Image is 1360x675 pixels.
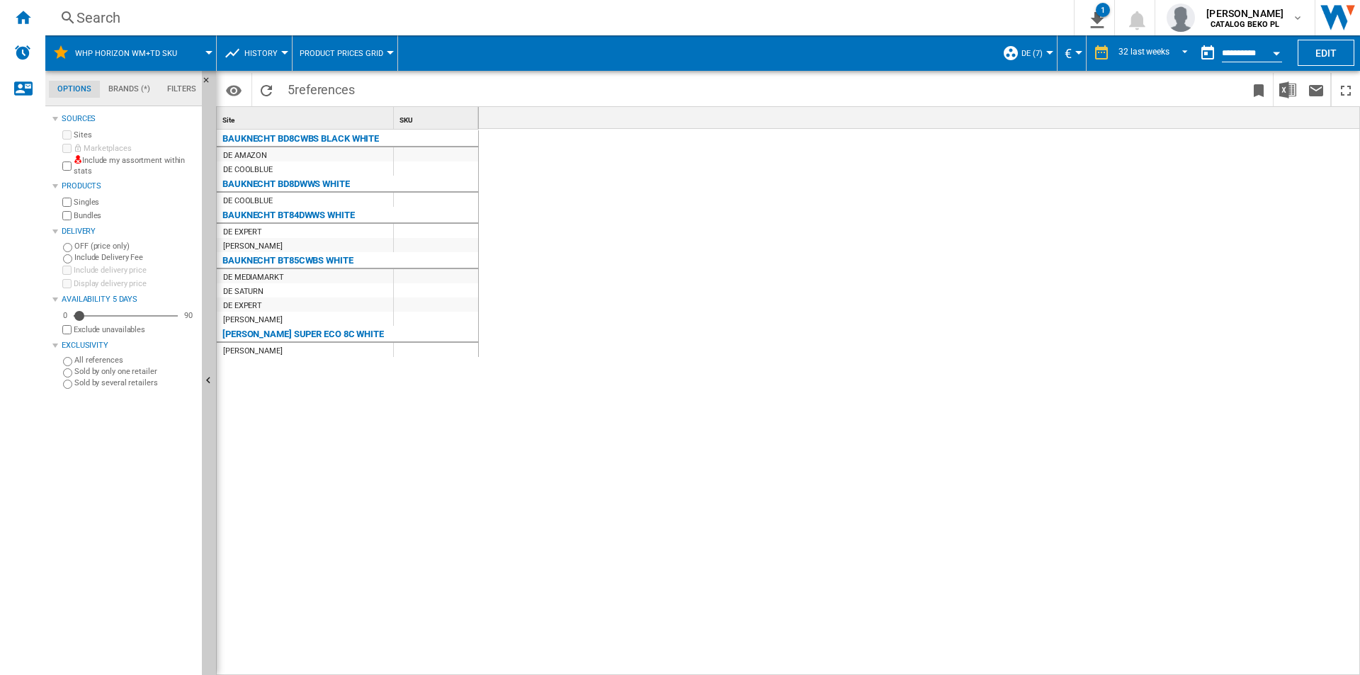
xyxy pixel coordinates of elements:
div: 1 [1096,3,1110,17]
label: All references [74,355,196,365]
span: [PERSON_NAME] [1206,6,1283,21]
div: DE MEDIAMARKT [223,271,284,285]
div: DE SATURN [223,285,263,299]
input: Sites [62,130,72,140]
span: Site [222,116,234,124]
div: DE EXPERT [223,225,262,239]
md-select: REPORTS.WIZARD.STEPS.REPORT.STEPS.REPORT_OPTIONS.PERIOD: 32 last weeks [1117,42,1194,65]
button: WHP Horizon WM+TD SKU [75,35,191,71]
div: DE (7) [1002,35,1050,71]
input: Display delivery price [62,279,72,288]
span: references [295,82,355,97]
div: DE COOLBLUE [223,194,273,208]
input: Include my assortment within stats [62,157,72,175]
div: BAUKNECHT BT84DWWS WHITE [222,207,355,224]
div: Sort None [397,107,478,129]
div: [PERSON_NAME] [223,239,283,254]
label: Sold by only one retailer [74,366,196,377]
label: Singles [74,197,196,208]
div: 0 [59,310,71,321]
button: Edit [1298,40,1354,66]
label: Include Delivery Fee [74,252,196,263]
input: Display delivery price [62,325,72,334]
div: Availability 5 Days [62,294,196,305]
div: BAUKNECHT BD8CWBS BLACK WHITE [222,130,379,147]
div: Sort None [220,107,393,129]
div: [PERSON_NAME] SUPER ECO 8C WHITE [222,326,384,343]
div: BAUKNECHT BD8DWWS WHITE [222,176,350,193]
input: Singles [62,198,72,207]
div: Exclusivity [62,340,196,351]
md-tab-item: Options [49,81,100,98]
button: Product prices grid [300,35,390,71]
input: Include Delivery Fee [63,254,72,263]
div: History [224,35,285,71]
label: Sites [74,130,196,140]
span: WHP Horizon WM+TD SKU [75,49,177,58]
input: Sold by only one retailer [63,368,72,378]
b: CATALOG BEKO PL [1211,20,1279,29]
button: Reload [252,73,280,106]
md-menu: Currency [1058,35,1087,71]
img: alerts-logo.svg [14,44,31,61]
label: Include my assortment within stats [74,155,196,177]
div: 90 [181,310,196,321]
md-slider: Availability [74,309,178,323]
span: € [1065,46,1072,61]
md-tab-item: Brands (*) [100,81,159,98]
button: Open calendar [1264,38,1289,64]
label: Sold by several retailers [74,378,196,388]
span: 5 [280,73,362,103]
div: Site Sort None [220,107,393,129]
input: Marketplaces [62,144,72,153]
span: DE (7) [1021,49,1043,58]
input: Bundles [62,211,72,220]
img: excel-24x24.png [1279,81,1296,98]
div: [PERSON_NAME] [223,313,283,327]
span: History [244,49,278,58]
div: 32 last weeks [1118,47,1169,57]
input: Sold by several retailers [63,380,72,389]
div: Search [76,8,1037,28]
button: md-calendar [1194,39,1222,67]
span: Product prices grid [300,49,383,58]
button: DE (7) [1021,35,1050,71]
label: Exclude unavailables [74,324,196,335]
div: BAUKNECHT BT85CWBS WHITE [222,252,353,269]
md-tab-item: Filters [159,81,205,98]
button: € [1065,35,1079,71]
input: OFF (price only) [63,243,72,252]
div: WHP Horizon WM+TD SKU [52,35,209,71]
button: Maximize [1332,73,1360,106]
div: Delivery [62,226,196,237]
div: DE COOLBLUE [223,163,273,177]
input: Include delivery price [62,266,72,275]
label: Display delivery price [74,278,196,289]
div: DE AMAZON [223,149,267,163]
div: SKU Sort None [397,107,478,129]
div: Sources [62,113,196,125]
div: Products [62,181,196,192]
img: mysite-not-bg-18x18.png [74,155,82,164]
label: Include delivery price [74,265,196,276]
button: Options [220,77,248,103]
button: Download in Excel [1274,73,1302,106]
input: All references [63,357,72,366]
div: [PERSON_NAME] [223,344,283,358]
div: DE EXPERT [223,299,262,313]
button: Bookmark this report [1245,73,1273,106]
label: Marketplaces [74,143,196,154]
button: History [244,35,285,71]
label: Bundles [74,210,196,221]
button: Send this report by email [1302,73,1330,106]
span: SKU [399,116,413,124]
img: profile.jpg [1167,4,1195,32]
label: OFF (price only) [74,241,196,251]
button: Hide [202,71,219,96]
